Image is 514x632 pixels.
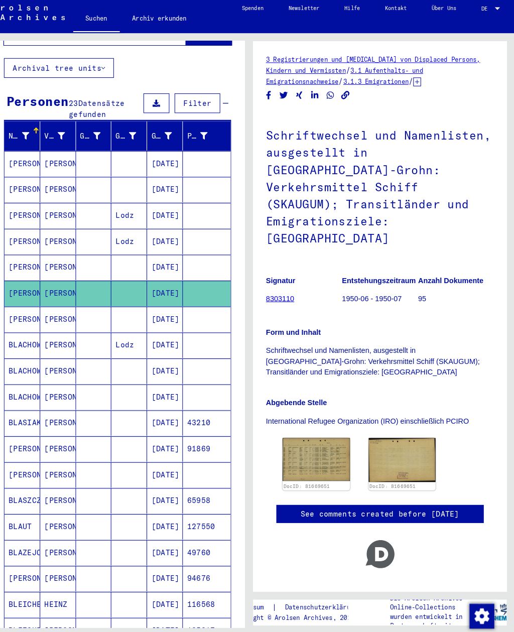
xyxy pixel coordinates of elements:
[274,271,302,279] b: Signatur
[55,501,90,526] mat-cell: [PERSON_NAME]
[347,271,419,279] b: Entstehungszeitraum
[159,501,193,526] mat-cell: [DATE]
[124,121,159,150] mat-header-cell: Geburt‏
[239,587,374,597] div: |
[128,131,148,141] div: Geburt‏
[193,476,239,501] mat-cell: 65958
[21,577,55,601] mat-cell: BLEICHER
[55,276,90,300] mat-cell: [PERSON_NAME]
[193,401,239,426] mat-cell: 43210
[185,94,229,113] button: Filter
[159,200,193,225] mat-cell: [DATE]
[344,78,348,87] span: /
[55,121,90,150] mat-header-cell: Vorname
[274,406,494,417] p: International Refugee Organization (IRO) einschließlich PCIRO
[55,476,90,501] mat-cell: [PERSON_NAME]
[21,276,55,300] mat-cell: [PERSON_NAME]
[124,326,159,350] mat-cell: Lodz
[159,250,193,275] mat-cell: [DATE]
[55,527,90,551] mat-cell: [PERSON_NAME]
[271,90,282,102] button: Share on Facebook
[274,338,494,369] p: Schriftwechsel und Namenlisten, ausgestellt in [GEOGRAPHIC_DATA]-Grohn: Verkehrsmittel Schiff (SK...
[194,99,221,108] span: Filter
[351,67,355,76] span: /
[197,131,217,141] div: Prisoner #
[421,288,494,298] p: 95
[124,200,159,225] mat-cell: Lodz
[394,578,476,596] p: Die Arolsen Archives Online-Collections
[274,58,481,76] a: 3 Registrierungen und [MEDICAL_DATA] von Displaced Persons, Kindern und Vermissten
[55,301,90,325] mat-cell: [PERSON_NAME]
[21,476,55,501] mat-cell: BLASZCZYNSKI
[301,90,311,102] button: Share on Xing
[21,225,55,250] mat-cell: [PERSON_NAME]
[373,428,438,470] img: 002.jpg
[470,588,494,612] img: Zustimmung ändern
[193,121,239,150] mat-header-cell: Prisoner #
[124,225,159,250] mat-cell: Lodz
[274,390,332,398] b: Abgebende Stelle
[347,288,421,298] p: 1950-06 - 1950-07
[55,426,90,451] mat-cell: [PERSON_NAME]
[55,326,90,350] mat-cell: [PERSON_NAME]
[21,501,55,526] mat-cell: BLAUT
[87,10,132,36] a: Suchen
[291,471,336,477] a: DocID: 81669651
[21,351,55,375] mat-cell: BLACHOWITZ
[274,289,301,297] a: 8303110
[163,128,195,144] div: Geburtsdatum
[159,351,193,375] mat-cell: [DATE]
[331,90,341,102] button: Share on WhatsApp
[21,527,55,551] mat-cell: BLAZEJCZAK
[21,175,55,200] mat-cell: [PERSON_NAME]
[21,376,55,401] mat-cell: BLACHOWITZ
[159,326,193,350] mat-cell: [DATE]
[23,93,83,111] div: Personen
[345,90,356,102] button: Copy link
[316,90,326,102] button: Share on LinkedIn
[21,200,55,225] mat-cell: [PERSON_NAME]
[159,175,193,200] mat-cell: [DATE]
[193,527,239,551] mat-cell: 49760
[159,602,193,626] mat-cell: [DATE]
[159,301,193,325] mat-cell: [DATE]
[21,150,55,175] mat-cell: [PERSON_NAME]
[159,150,193,175] mat-cell: [DATE]
[482,10,493,15] span: DE
[21,451,55,476] mat-cell: [PERSON_NAME]
[128,128,161,144] div: Geburt‏
[83,99,92,108] span: 23
[193,577,239,601] mat-cell: 116568
[274,112,494,256] h1: Schriftwechsel und Namenlisten, ausgestellt in [GEOGRAPHIC_DATA]-Grohn: Verkehrsmittel Schiff (SK...
[159,552,193,576] mat-cell: [DATE]
[21,250,55,275] mat-cell: [PERSON_NAME]
[55,150,90,175] mat-cell: [PERSON_NAME]
[21,426,55,451] mat-cell: [PERSON_NAME]
[193,602,239,626] mat-cell: 125217
[55,351,90,375] mat-cell: [PERSON_NAME]
[159,401,193,426] mat-cell: [DATE]
[470,588,494,612] div: Zustimmung ändern
[55,250,90,275] mat-cell: [PERSON_NAME]
[21,552,55,576] mat-cell: [PERSON_NAME]
[197,128,230,144] div: Prisoner #
[8,9,79,24] img: Arolsen_neg.svg
[193,552,239,576] mat-cell: 94676
[159,121,193,150] mat-header-cell: Geburtsdatum
[159,527,193,551] mat-cell: [DATE]
[55,552,90,576] mat-cell: [PERSON_NAME]
[284,587,374,597] a: Datenschutzerklärung
[290,428,355,469] img: 001.jpg
[94,128,126,144] div: Geburtsname
[286,90,296,102] button: Share on Twitter
[193,426,239,451] mat-cell: 91869
[90,121,124,150] mat-header-cell: Geburtsname
[159,376,193,401] mat-cell: [DATE]
[348,79,412,86] a: 3.1.3 Emigrationen
[21,326,55,350] mat-cell: BLACHOWITZ
[59,128,92,144] div: Vorname
[193,501,239,526] mat-cell: 127550
[159,276,193,300] mat-cell: [DATE]
[59,131,79,141] div: Vorname
[55,602,90,626] mat-cell: [PERSON_NAME]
